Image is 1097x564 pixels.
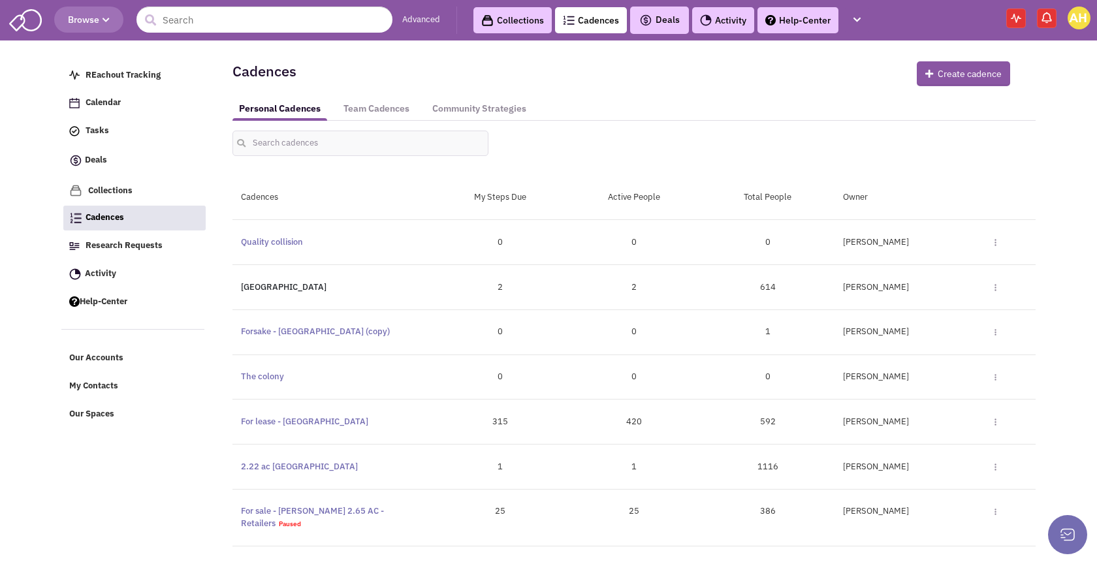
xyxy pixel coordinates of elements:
[994,329,996,336] img: editmenu
[994,284,996,291] img: editmenu
[563,16,575,25] img: Cadences_logo.png
[567,505,701,518] div: 25
[69,408,114,419] span: Our Spaces
[241,326,390,337] a: Forsake - [GEOGRAPHIC_DATA] (copy)
[567,236,701,249] div: 0
[63,147,205,175] a: Deals
[241,505,384,529] a: For sale - [PERSON_NAME] 2.65 AC - Retailers
[86,212,124,223] span: Cadences
[69,352,123,364] span: Our Accounts
[567,371,701,383] div: 0
[994,463,996,471] img: editmenu
[567,326,701,338] div: 0
[63,119,205,144] a: Tasks
[426,97,533,121] a: Community Strategies
[63,374,205,399] a: My Contacts
[701,326,835,338] div: 1
[835,191,1036,204] div: Owner
[69,296,80,307] img: help.png
[241,236,303,247] a: Quality collision
[136,7,392,33] input: Search
[994,509,996,516] img: editmenu
[63,234,205,258] a: Research Requests
[433,191,567,204] div: My Steps Due
[765,15,776,25] img: help.png
[86,97,121,108] span: Calendar
[241,416,368,427] a: For lease - [GEOGRAPHIC_DATA]
[69,381,118,392] span: My Contacts
[86,240,163,251] span: Research Requests
[69,242,80,250] img: Research.png
[701,416,835,428] div: 592
[402,14,440,26] a: Advanced
[63,91,205,116] a: Calendar
[700,14,712,26] img: Activity.png
[994,418,996,426] img: editmenu
[1068,7,1090,29] img: Ally Huynh
[433,281,567,294] div: 2
[433,461,567,473] div: 1
[433,416,567,428] div: 315
[843,281,981,294] div: [PERSON_NAME]
[567,281,701,294] div: 2
[701,461,835,473] div: 1116
[701,505,835,518] div: 386
[701,281,835,294] div: 614
[85,268,116,279] span: Activity
[433,505,567,518] div: 25
[843,416,981,428] div: [PERSON_NAME]
[843,461,981,473] div: [PERSON_NAME]
[63,290,205,315] a: Help-Center
[337,97,416,121] a: Team Cadences
[994,239,996,246] img: editmenu
[63,178,205,204] a: Collections
[69,98,80,108] img: Calendar.png
[232,191,434,204] div: Cadences
[241,461,358,472] a: 2.22 ac [GEOGRAPHIC_DATA]
[567,191,701,204] div: Active People
[69,184,82,197] img: icon-collection-lavender.png
[701,236,835,249] div: 0
[433,236,567,249] div: 0
[701,371,835,383] div: 0
[54,7,123,33] button: Browse
[63,206,206,230] a: Cadences
[433,371,567,383] div: 0
[63,262,205,287] a: Activity
[567,416,701,428] div: 420
[63,63,205,88] a: REachout Tracking
[481,14,494,27] img: icon-collection-lavender-black.svg
[639,14,680,25] span: Deals
[232,65,296,77] h2: Cadences
[69,268,81,280] img: Activity.png
[88,185,133,196] span: Collections
[843,505,981,518] div: [PERSON_NAME]
[63,402,205,427] a: Our Spaces
[433,326,567,338] div: 0
[843,371,981,383] div: [PERSON_NAME]
[757,7,838,33] a: Help-Center
[843,236,981,249] div: [PERSON_NAME]
[843,326,981,338] div: [PERSON_NAME]
[9,7,42,31] img: SmartAdmin
[86,69,161,80] span: REachout Tracking
[232,97,327,121] a: Personal Cadences
[63,346,205,371] a: Our Accounts
[692,7,754,33] a: Activity
[994,374,996,381] img: editmenu
[567,461,701,473] div: 1
[86,125,109,136] span: Tasks
[69,126,80,136] img: icon-tasks.png
[68,14,110,25] span: Browse
[69,153,82,168] img: icon-deals.svg
[635,12,684,29] button: Deals
[473,7,552,33] a: Collections
[70,213,82,223] img: Cadences_logo.png
[639,12,652,28] img: icon-deals.svg
[555,7,627,33] a: Cadences
[917,61,1010,86] button: Create cadence
[241,281,326,292] a: [GEOGRAPHIC_DATA]
[701,191,835,204] div: Total People
[241,371,284,382] a: The colony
